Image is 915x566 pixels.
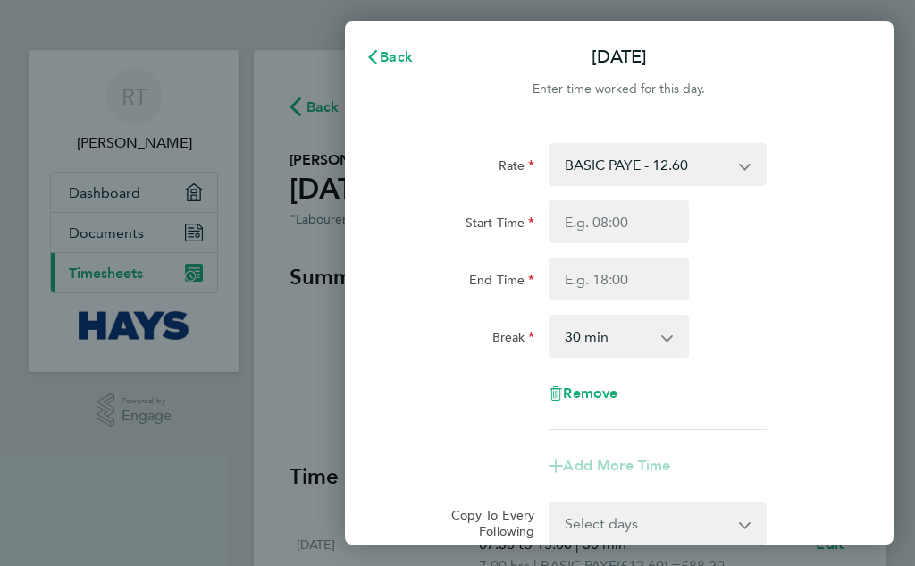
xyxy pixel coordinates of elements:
button: Remove [549,386,617,401]
button: Back [348,39,431,75]
span: Remove [563,384,617,401]
input: E.g. 18:00 [549,258,689,300]
p: [DATE] [592,45,647,70]
span: Back [380,48,413,65]
input: E.g. 08:00 [549,200,689,243]
label: Break [492,329,535,351]
label: Copy To Every Following [433,507,535,539]
label: Start Time [466,215,535,236]
label: Rate [499,157,535,179]
label: End Time [469,272,534,293]
div: Enter time worked for this day. [345,79,894,100]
